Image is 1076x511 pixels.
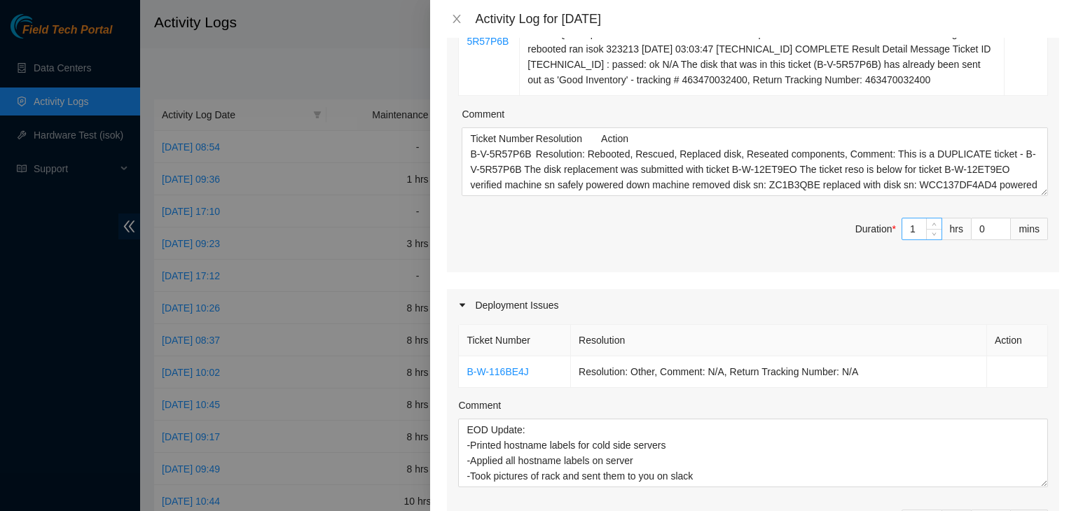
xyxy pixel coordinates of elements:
div: Activity Log for [DATE] [475,11,1059,27]
span: close [451,13,462,24]
span: Increase Value [926,218,941,229]
label: Comment [462,106,504,122]
label: Comment [458,398,501,413]
div: Deployment Issues [447,289,1059,321]
div: mins [1011,218,1048,240]
a: B-W-116BE4J [467,366,528,377]
span: down [930,230,939,239]
div: Duration [855,221,896,237]
div: hrs [942,218,972,240]
span: caret-right [458,301,467,309]
th: Ticket Number [459,325,571,356]
td: Resolution: Other, Comment: N/A, Return Tracking Number: N/A [571,356,987,388]
textarea: Comment [458,419,1048,487]
th: Resolution [571,325,987,356]
button: Close [447,13,467,26]
th: Action [987,325,1048,356]
span: Decrease Value [926,229,941,239]
span: up [930,220,939,228]
textarea: Comment [462,127,1048,196]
